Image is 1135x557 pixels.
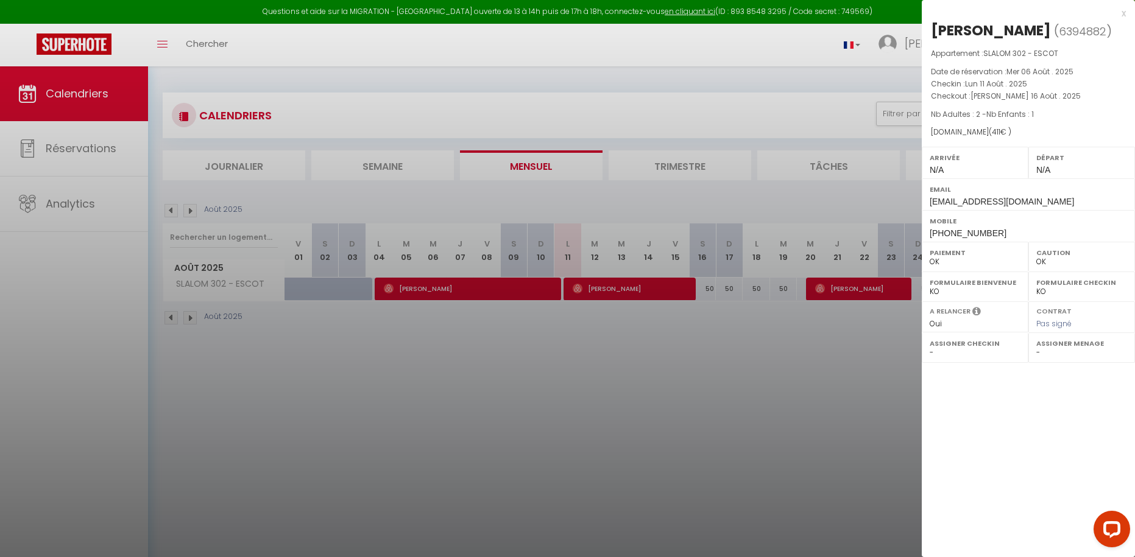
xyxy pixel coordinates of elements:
label: A relancer [930,306,971,317]
label: Contrat [1036,306,1072,314]
p: Appartement : [931,47,1126,60]
iframe: LiveChat chat widget [1084,506,1135,557]
span: 411 [992,127,1000,137]
span: 6394882 [1059,24,1106,39]
span: N/A [930,165,944,175]
p: Checkout : [931,90,1126,102]
div: [DOMAIN_NAME] [931,127,1126,138]
label: Assigner Checkin [930,337,1020,349]
div: [PERSON_NAME] [931,21,1051,40]
label: Email [930,183,1127,195]
span: [PHONE_NUMBER] [930,228,1006,238]
span: ( ) [1054,23,1112,40]
label: Départ [1036,152,1127,164]
p: Checkin : [931,78,1126,90]
span: Pas signé [1036,318,1072,329]
span: Nb Adultes : 2 - [931,109,1034,119]
div: x [922,6,1126,21]
span: [EMAIL_ADDRESS][DOMAIN_NAME] [930,197,1074,206]
span: [PERSON_NAME] 16 Août . 2025 [971,91,1081,101]
span: N/A [1036,165,1050,175]
label: Assigner Menage [1036,337,1127,349]
label: Arrivée [930,152,1020,164]
label: Caution [1036,247,1127,259]
span: Nb Enfants : 1 [986,109,1034,119]
label: Paiement [930,247,1020,259]
label: Mobile [930,215,1127,227]
span: SLALOM 302 - ESCOT [983,48,1058,58]
span: Lun 11 Août . 2025 [965,79,1027,89]
span: ( € ) [989,127,1011,137]
span: Mer 06 Août . 2025 [1006,66,1073,77]
label: Formulaire Checkin [1036,276,1127,289]
p: Date de réservation : [931,66,1126,78]
i: Sélectionner OUI si vous souhaiter envoyer les séquences de messages post-checkout [972,306,981,320]
label: Formulaire Bienvenue [930,276,1020,289]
